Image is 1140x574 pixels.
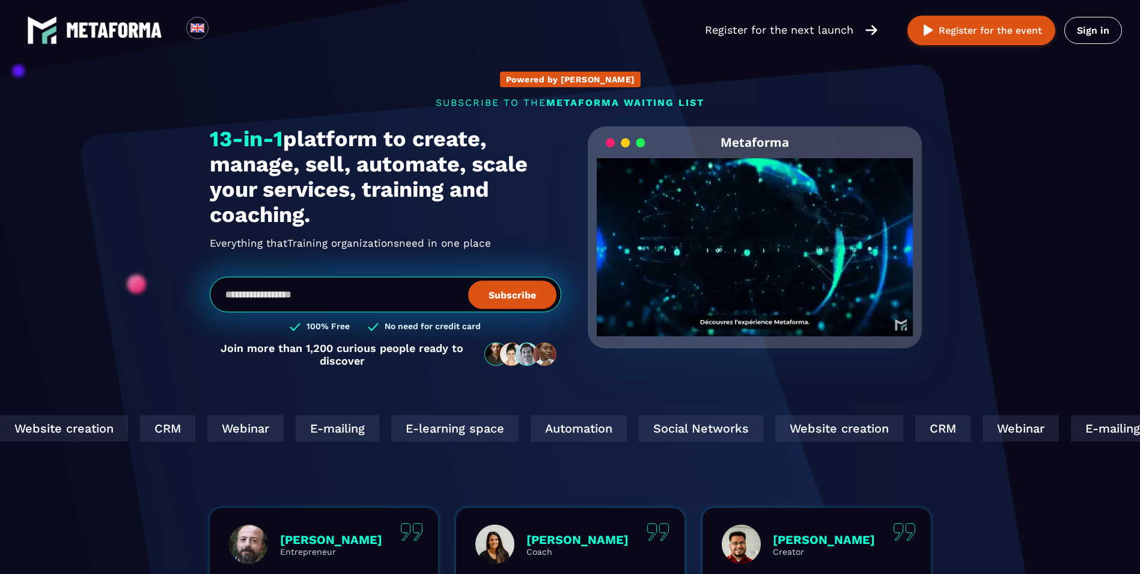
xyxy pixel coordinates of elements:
[526,532,629,547] p: [PERSON_NAME]
[210,97,931,108] p: SUBSCRIBE TO THE
[210,126,561,227] h1: platform to create, manage, sell, automate, scale your services, training and coaching.
[647,523,669,541] img: quote
[306,321,350,333] h3: 100% Free
[506,75,635,84] p: Powered by [PERSON_NAME]
[1064,17,1122,44] a: Sign in
[914,415,969,442] div: CRM
[206,415,282,442] div: Webinar
[294,415,378,442] div: E-mailing
[219,23,228,37] input: Search for option
[280,532,382,547] p: [PERSON_NAME]
[921,23,936,38] img: play
[400,523,423,541] img: quote
[721,126,789,158] h2: Metaforma
[280,547,382,557] p: Entrepreneur
[606,137,645,149] img: loading
[27,15,57,45] img: logo
[638,415,762,442] div: Social Networks
[907,16,1055,45] button: Register for the event
[290,321,300,333] img: checked
[210,233,561,253] h2: Everything that need in one place
[368,321,379,333] img: checked
[210,342,475,367] p: Join more than 1,200 curious people ready to discover
[526,547,629,557] p: Coach
[546,97,704,108] span: METAFORMA WAITING LIST
[475,525,514,564] img: profile
[66,22,162,38] img: logo
[773,532,875,547] p: [PERSON_NAME]
[773,547,875,557] p: Creator
[287,233,399,253] span: Training organizations
[210,126,283,152] span: 13-in-1
[390,415,517,442] div: E-learning space
[722,525,761,564] img: profile
[705,22,853,39] p: Register for the next launch
[229,525,268,564] img: profile
[468,280,556,309] button: Subscribe
[529,415,626,442] div: Automation
[190,20,205,35] img: en
[209,17,238,43] div: Search for option
[597,158,913,316] video: Your browser does not support the video tag.
[481,342,561,367] img: community-people
[385,321,481,333] h3: No need for credit card
[865,23,877,37] img: arrow-right
[893,523,916,541] img: quote
[981,415,1058,442] div: Webinar
[139,415,194,442] div: CRM
[774,415,902,442] div: Website creation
